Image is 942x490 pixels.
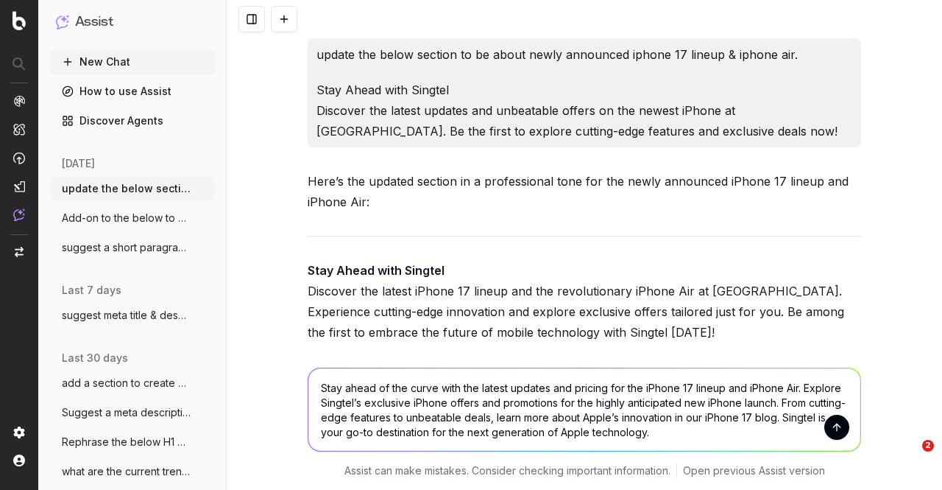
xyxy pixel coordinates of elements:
[50,430,215,454] button: Rephrase the below H1 of our marketing p
[13,455,25,466] img: My account
[344,463,670,478] p: Assist can make mistakes. Consider checking important information.
[62,376,191,391] span: add a section to create an internal link
[892,440,927,475] iframe: Intercom live chat
[62,211,191,225] span: Add-on to the below to mention latest up
[13,11,26,30] img: Botify logo
[50,206,215,230] button: Add-on to the below to mention latest up
[308,263,445,278] strong: Stay Ahead with Singtel
[50,80,215,103] a: How to use Assist
[56,15,69,29] img: Assist
[683,463,825,478] a: Open previous Assist version
[50,304,215,327] button: suggest meta title & description for our
[13,123,25,136] img: Intelligence
[50,109,215,133] a: Discover Agents
[13,181,25,192] img: Studio
[13,95,25,107] img: Analytics
[50,177,215,200] button: update the below section to be about new
[62,283,121,298] span: last 7 days
[75,12,113,32] h1: Assist
[50,236,215,259] button: suggest a short paragraph where we can a
[56,12,209,32] button: Assist
[13,152,25,164] img: Activation
[62,351,128,365] span: last 30 days
[316,44,852,65] p: update the below section to be about newly announced iphone 17 lineup & iphone air.
[50,371,215,395] button: add a section to create an internal link
[62,464,191,479] span: what are the current trending keywords f
[316,80,852,141] p: Stay Ahead with Singtel Discover the latest updates and unbeatable offers on the newest iPhone at...
[62,181,191,196] span: update the below section to be about new
[13,427,25,438] img: Setting
[50,460,215,483] button: what are the current trending keywords f
[13,209,25,221] img: Assist
[50,401,215,424] button: Suggest a meta description within 160 ch
[15,247,24,257] img: Switch project
[62,156,95,171] span: [DATE]
[62,405,191,420] span: Suggest a meta description within 160 ch
[308,171,861,212] p: Here’s the updated section in a professional tone for the newly announced iPhone 17 lineup and iP...
[62,240,191,255] span: suggest a short paragraph where we can a
[308,260,861,343] p: Discover the latest iPhone 17 lineup and the revolutionary iPhone Air at [GEOGRAPHIC_DATA]. Exper...
[308,368,860,451] textarea: Stay ahead of the curve with the latest updates and pricing for the iPhone 17 lineup and iPhone A...
[62,308,191,323] span: suggest meta title & description for our
[62,435,191,449] span: Rephrase the below H1 of our marketing p
[922,440,934,452] span: 2
[50,50,215,74] button: New Chat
